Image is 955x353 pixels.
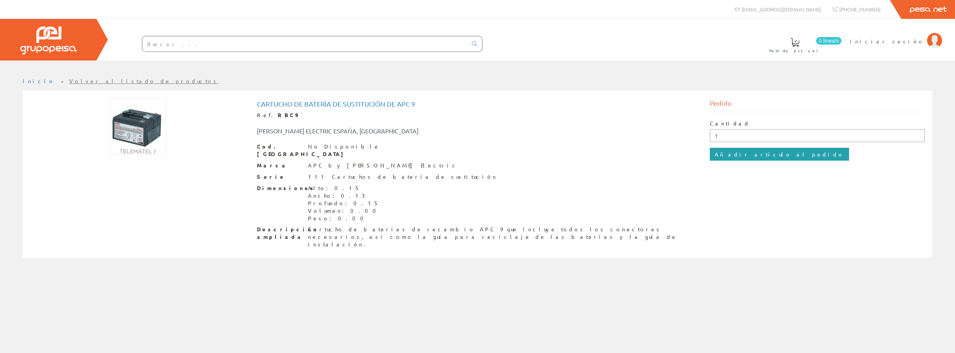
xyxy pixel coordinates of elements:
span: Descripción ampliada [257,226,302,241]
img: Grupo Peisa [20,26,77,54]
label: Cantidad [710,120,750,127]
span: Marca [257,162,302,169]
span: Pedido actual [769,47,821,54]
input: Buscar ... [142,36,467,51]
div: Cartucho de baterías de recambio APC 9 que incluye todos los conectores necesarios, así como la g... [308,226,698,248]
div: APC by [PERSON_NAME] Electric [308,162,458,169]
span: Dimensiones [257,184,302,192]
div: 111 Cartuchos de batería de sustitución [308,173,497,181]
div: Pedido [710,98,925,112]
span: Iniciar sesión [850,37,923,45]
a: Inicio [23,77,55,84]
strong: RBC9 [278,111,298,118]
img: Foto artículo Cartucho de batería de sustitución de APC 9 (150x150) [109,98,166,155]
div: Volumen: 0.00 [308,207,381,215]
span: Serie [257,173,302,181]
h1: Cartucho de batería de sustitución de APC 9 [257,100,698,108]
div: Peso: 0.00 [308,215,381,222]
a: Iniciar sesión [850,31,942,39]
input: Añadir artículo al pedido [710,148,849,161]
div: [PERSON_NAME] ELECTRIC ESPAÑA, [GEOGRAPHIC_DATA] [251,127,515,135]
div: Alto: 0.15 [308,184,381,192]
a: Volver al listado de productos [69,77,219,84]
span: 0 línea/s [816,37,841,45]
div: Profundo: 0.15 [308,200,381,207]
span: [PHONE_NUMBER] [839,6,880,12]
span: [EMAIL_ADDRESS][DOMAIN_NAME] [742,6,821,12]
div: Ref. [257,111,698,119]
div: Ancho: 0.13 [308,192,381,200]
div: No Disponible [308,143,380,150]
span: Cod. [GEOGRAPHIC_DATA] [257,143,302,158]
